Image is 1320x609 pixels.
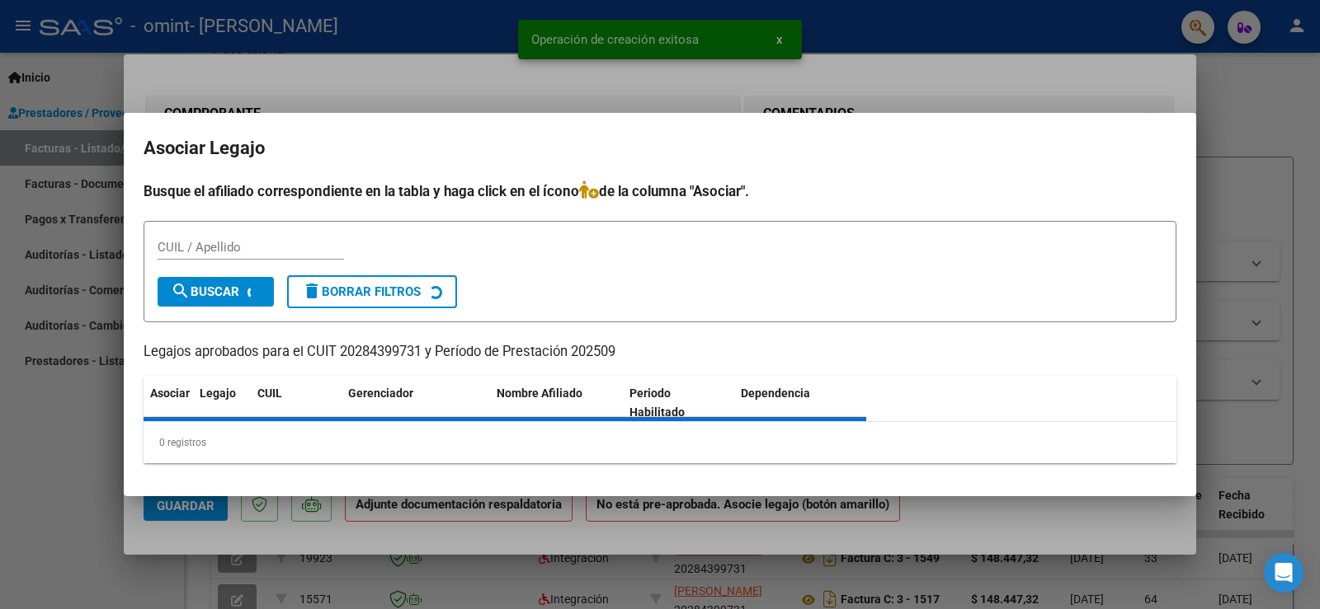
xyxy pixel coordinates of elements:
[734,376,867,430] datatable-header-cell: Dependencia
[144,342,1176,363] p: Legajos aprobados para el CUIT 20284399731 y Período de Prestación 202509
[171,281,191,301] mat-icon: search
[171,284,239,299] span: Buscar
[200,386,236,400] span: Legajo
[251,376,342,430] datatable-header-cell: CUIL
[257,386,282,400] span: CUIL
[287,275,457,308] button: Borrar Filtros
[623,376,734,430] datatable-header-cell: Periodo Habilitado
[302,281,322,301] mat-icon: delete
[629,386,685,419] span: Periodo Habilitado
[144,422,1176,463] div: 0 registros
[193,376,251,430] datatable-header-cell: Legajo
[497,386,582,400] span: Nombre Afiliado
[144,180,1176,202] h4: Busque el afiliado correspondiente en la tabla y haga click en el ícono de la columna "Asociar".
[1264,553,1303,593] div: Open Intercom Messenger
[302,284,421,299] span: Borrar Filtros
[144,133,1176,164] h2: Asociar Legajo
[490,376,623,430] datatable-header-cell: Nombre Afiliado
[342,376,490,430] datatable-header-cell: Gerenciador
[348,386,413,400] span: Gerenciador
[150,386,190,400] span: Asociar
[144,376,193,430] datatable-header-cell: Asociar
[741,386,810,400] span: Dependencia
[158,277,274,307] button: Buscar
